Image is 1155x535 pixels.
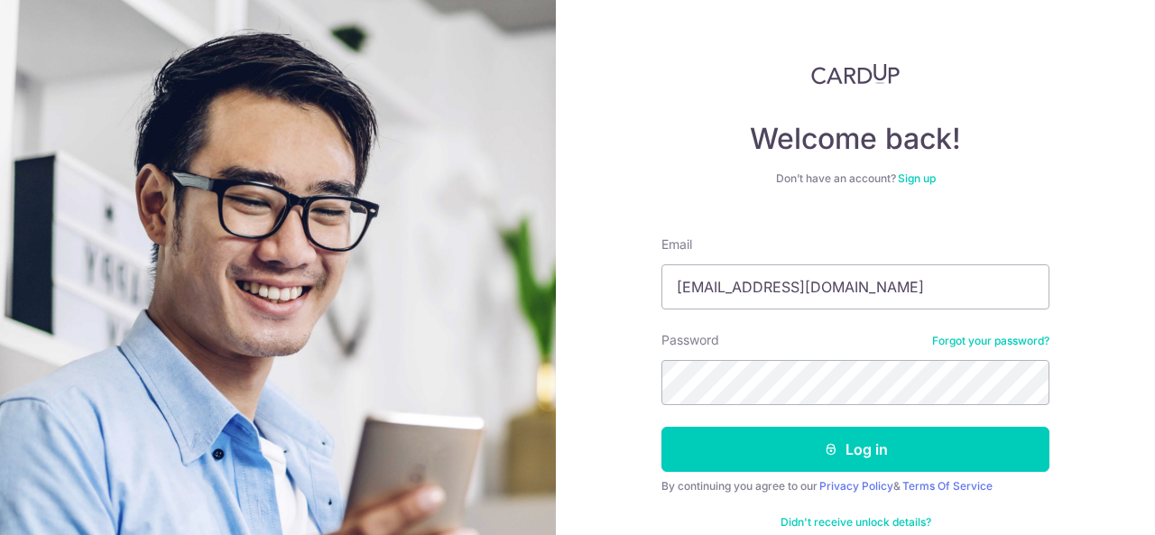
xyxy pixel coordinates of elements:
div: By continuing you agree to our & [661,479,1049,493]
h4: Welcome back! [661,121,1049,157]
a: Didn't receive unlock details? [781,515,931,530]
input: Enter your Email [661,264,1049,309]
button: Log in [661,427,1049,472]
a: Sign up [898,171,936,185]
label: Email [661,235,692,254]
div: Don’t have an account? [661,171,1049,186]
img: CardUp Logo [811,63,900,85]
a: Terms Of Service [902,479,993,493]
a: Privacy Policy [819,479,893,493]
a: Forgot your password? [932,334,1049,348]
label: Password [661,331,719,349]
